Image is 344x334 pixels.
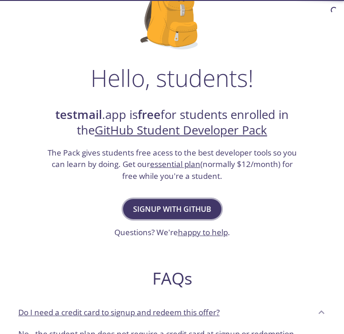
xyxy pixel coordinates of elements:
[18,307,220,318] p: Do I need a credit card to signup and redeem this offer?
[178,227,228,237] a: happy to help
[138,107,161,123] strong: free
[11,268,333,289] h2: FAQs
[46,107,298,139] h2: .app is for students enrolled in the
[114,226,230,238] h3: Questions? We're .
[133,203,211,215] span: Signup with GitHub
[91,64,253,92] h1: Hello, students!
[123,199,221,219] button: Signup with GitHub
[11,300,333,324] div: Do I need a credit card to signup and redeem this offer?
[150,159,200,169] a: essential plan
[55,107,102,123] strong: testmail
[46,147,298,182] h3: The Pack gives students free acess to the best developer tools so you can learn by doing. Get our...
[95,122,267,138] a: GitHub Student Developer Pack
